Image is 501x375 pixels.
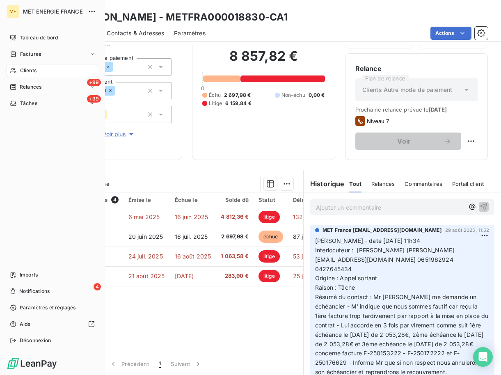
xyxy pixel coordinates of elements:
button: Voir [355,133,461,150]
span: 21 août 2025 [128,272,165,279]
h3: [PERSON_NAME] - METFRA000018830-CA1 [72,10,288,25]
span: +99 [87,95,101,103]
span: MET France [EMAIL_ADDRESS][DOMAIN_NAME] [323,226,442,234]
span: Litige [209,100,222,107]
span: Paramètres [174,29,206,37]
span: 87 j [293,233,303,240]
span: 6 mai 2025 [128,213,160,220]
span: 24 juil. 2025 [128,253,163,260]
span: [DATE] [429,106,447,113]
span: Portail client [452,181,484,187]
span: [DATE] [175,272,194,279]
span: Non-échu [281,91,305,99]
div: Open Intercom Messenger [473,347,493,367]
span: 4 [111,196,119,204]
div: Solde dû [221,197,249,203]
button: Suivant [166,355,207,373]
span: échue [259,231,283,243]
span: Aide [20,320,31,328]
span: 0,00 € [309,91,325,99]
span: litige [259,250,280,263]
span: 1 [159,360,161,368]
span: Tout [349,181,361,187]
span: [PERSON_NAME] - date [DATE] 11h34 [315,237,420,244]
input: Ajouter une valeur [107,111,113,118]
div: Échue le [175,197,211,203]
span: 25 j [293,272,303,279]
span: MET ENERGIE FRANCE [23,8,83,15]
span: 0 [201,85,204,91]
span: 20 juin 2025 [128,233,163,240]
button: 1 [154,355,166,373]
span: 4 [94,283,101,290]
span: 29 août 2025, 11:52 [445,228,490,233]
span: Paramètres et réglages [20,304,75,311]
span: 16 août 2025 [175,253,211,260]
input: Ajouter une valeur [115,87,122,94]
span: Imports [20,271,38,279]
span: Niveau 7 [367,118,389,124]
a: Aide [7,318,98,331]
button: Voir plus [66,130,172,139]
div: Délai [293,197,315,203]
span: 53 j [293,253,303,260]
span: +99 [87,79,101,86]
span: 16 juil. 2025 [175,233,208,240]
span: Tâches [20,100,37,107]
div: ME [7,5,20,18]
h6: Relance [355,64,478,73]
span: 2 697,98 € [221,233,249,241]
span: Voir [365,138,443,144]
span: Déconnexion [20,337,51,344]
span: litige [259,270,280,282]
span: 283,90 € [221,272,249,280]
div: Statut [259,197,283,203]
span: litige [259,211,280,223]
h6: Historique [304,179,345,189]
img: Logo LeanPay [7,357,57,370]
div: Émise le [128,197,165,203]
span: Échu [209,91,221,99]
span: Tableau de bord [20,34,58,41]
span: Clients [20,67,37,74]
span: Voir plus [103,130,135,138]
span: Clients Autre mode de paiement [362,86,453,94]
input: Ajouter une valeur [113,63,120,71]
span: 1 063,58 € [221,252,249,261]
span: Contacts & Adresses [107,29,164,37]
button: Précédent [104,355,154,373]
h2: 8 857,82 € [202,48,325,73]
span: Origine : Appel sortant [315,274,377,281]
span: 6 159,84 € [225,100,252,107]
span: 16 juin 2025 [175,213,208,220]
button: Actions [430,27,471,40]
span: 132 j [293,213,306,220]
span: Raison : Tâche [315,284,355,291]
span: Interlocuteur : [PERSON_NAME] [PERSON_NAME][EMAIL_ADDRESS][DOMAIN_NAME] 0651962924 0427645434 [315,247,455,272]
span: Commentaires [405,181,442,187]
span: Notifications [19,288,50,295]
span: Relances [20,83,41,91]
span: Factures [20,50,41,58]
span: 2 697,98 € [224,91,251,99]
span: Prochaine relance prévue le [355,106,478,113]
span: 4 812,36 € [221,213,249,221]
span: Propriétés Client [66,40,172,52]
span: Relances [371,181,395,187]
